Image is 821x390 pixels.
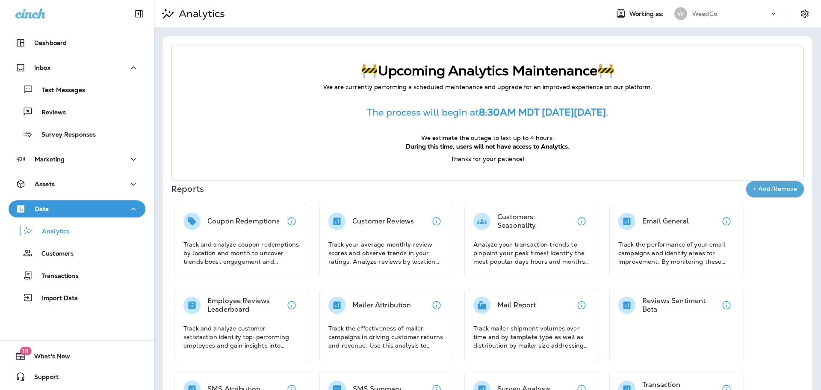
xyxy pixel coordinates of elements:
[33,272,79,280] p: Transactions
[473,240,590,266] p: Analyze your transaction trends to pinpoint your peak times! Identify the most popular days hours...
[207,217,280,226] p: Coupon Redemptions
[9,289,145,307] button: Import Data
[207,297,283,314] p: Employee Reviews Leaderboard
[746,181,804,197] button: + Add/Remove
[175,7,225,20] p: Analytics
[35,205,49,212] p: Data
[9,266,145,284] button: Transactions
[35,156,65,163] p: Marketing
[33,250,74,258] p: Customers
[9,103,145,121] button: Reviews
[189,83,786,92] p: We are currently performing a scheduled maintenance and upgrade for an improved experience on our...
[35,181,55,188] p: Assets
[618,240,735,266] p: Track the performance of your email campaigns and identify areas for improvement. By monitoring t...
[367,106,479,119] span: The process will begin at
[189,63,786,79] p: 🚧Upcoming Analytics Maintenance🚧
[606,106,608,119] span: .
[573,213,590,230] button: View details
[283,297,300,314] button: View details
[20,347,31,355] span: 19
[629,10,666,18] span: Working as:
[497,301,536,310] p: Mail Report
[497,213,573,230] p: Customers: Seasonality
[33,86,85,95] p: Text Messages
[33,109,66,117] p: Reviews
[573,297,590,314] button: View details
[33,295,78,303] p: Import Data
[328,240,445,266] p: Track your average monthly review scores and observe trends in your ratings. Analyze reviews by l...
[568,143,570,150] span: .
[283,213,300,230] button: View details
[479,106,606,119] strong: 8:30AM MDT [DATE][DATE]
[9,244,145,262] button: Customers
[9,348,145,365] button: 19What's New
[26,353,70,363] span: What's New
[34,39,67,46] p: Dashboard
[9,34,145,51] button: Dashboard
[9,59,145,76] button: Inbox
[33,228,69,236] p: Analytics
[9,80,145,98] button: Text Messages
[406,143,568,150] strong: During this time, users will not have access to Analytics
[428,297,445,314] button: View details
[9,222,145,240] button: Analytics
[473,324,590,350] p: Track mailer shipment volumes over time and by template type as well as distribution by mailer si...
[171,183,746,195] p: Reports
[642,297,718,314] p: Reviews Sentiment Beta
[189,134,786,143] p: We estimate the outage to last up to 4 hours.
[9,200,145,217] button: Data
[328,324,445,350] p: Track the effectiveness of mailer campaigns in driving customer returns and revenue. Use this ana...
[9,151,145,168] button: Marketing
[352,301,411,310] p: Mailer Attribution
[127,5,151,22] button: Collapse Sidebar
[26,373,59,384] span: Support
[797,6,812,21] button: Settings
[33,131,96,139] p: Survey Responses
[34,64,50,71] p: Inbox
[189,155,786,164] p: Thanks for your patience!
[692,10,717,17] p: WeedCo
[718,213,735,230] button: View details
[718,297,735,314] button: View details
[9,368,145,385] button: Support
[9,176,145,193] button: Assets
[428,213,445,230] button: View details
[352,217,414,226] p: Customer Reviews
[9,125,145,143] button: Survey Responses
[674,7,687,20] div: W
[642,217,689,226] p: Email General
[183,240,300,266] p: Track and analyze coupon redemptions by location and month to uncover trends boost engagement and...
[183,324,300,350] p: Track and analyze customer satisfaction identify top-performing employees and gain insights into ...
